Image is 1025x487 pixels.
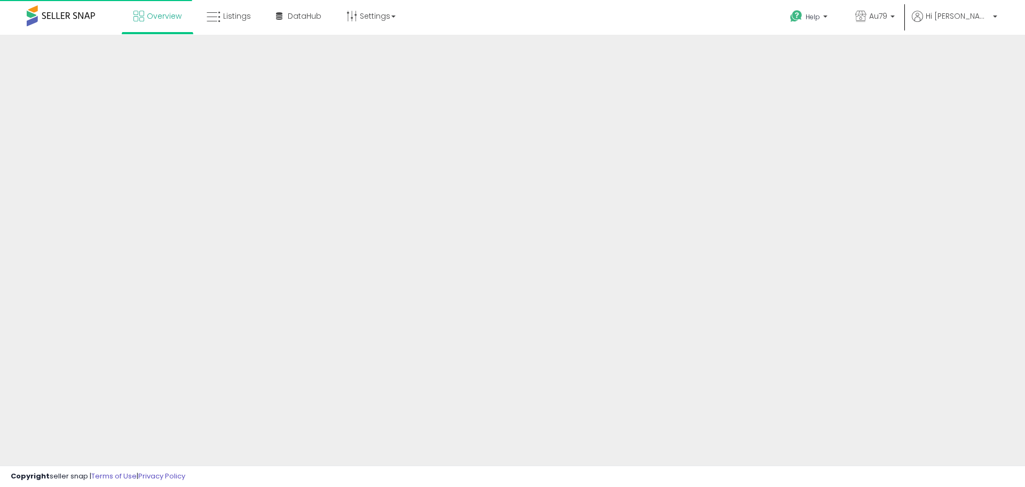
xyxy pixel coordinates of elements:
[806,12,820,21] span: Help
[138,471,185,481] a: Privacy Policy
[869,11,887,21] span: Au79
[288,11,321,21] span: DataHub
[223,11,251,21] span: Listings
[912,11,997,35] a: Hi [PERSON_NAME]
[790,10,803,23] i: Get Help
[91,471,137,481] a: Terms of Use
[11,471,185,482] div: seller snap | |
[11,471,50,481] strong: Copyright
[782,2,838,35] a: Help
[147,11,182,21] span: Overview
[926,11,990,21] span: Hi [PERSON_NAME]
